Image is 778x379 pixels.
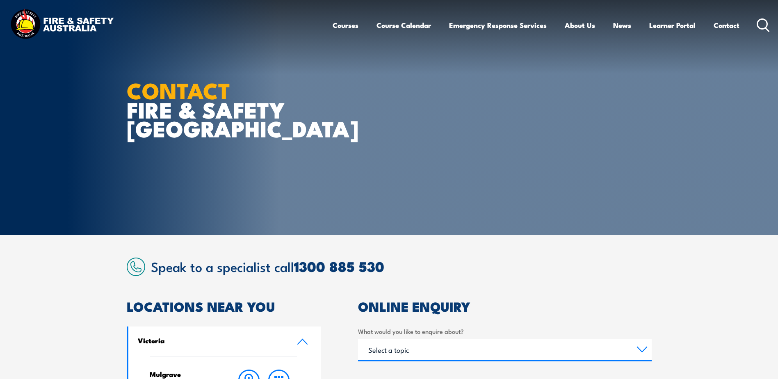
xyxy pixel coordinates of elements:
[358,300,652,312] h2: ONLINE ENQUIRY
[150,370,218,379] h4: Mulgrave
[649,14,696,36] a: Learner Portal
[128,326,321,356] a: Victoria
[565,14,595,36] a: About Us
[376,14,431,36] a: Course Calendar
[127,73,230,107] strong: CONTACT
[151,259,652,274] h2: Speak to a specialist call
[714,14,739,36] a: Contact
[127,300,321,312] h2: LOCATIONS NEAR YOU
[294,255,384,277] a: 1300 885 530
[613,14,631,36] a: News
[358,326,652,336] label: What would you like to enquire about?
[333,14,358,36] a: Courses
[127,80,329,138] h1: FIRE & SAFETY [GEOGRAPHIC_DATA]
[449,14,547,36] a: Emergency Response Services
[138,336,285,345] h4: Victoria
